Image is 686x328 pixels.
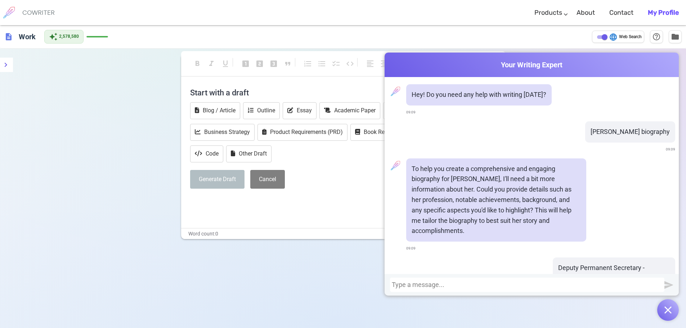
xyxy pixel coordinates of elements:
[380,59,389,68] span: format_align_center
[577,2,595,23] a: About
[190,102,240,119] button: Blog / Article
[257,124,348,141] button: Product Requirements (PRD)
[388,84,403,99] img: profile
[385,60,679,70] span: Your Writing Expert
[226,145,272,162] button: Other Draft
[412,164,581,237] p: To help you create a comprehensive and engaging biography for [PERSON_NAME], I'll need a bit more...
[406,107,416,118] span: 09:09
[648,2,679,23] a: My Profile
[250,170,285,189] button: Cancel
[207,59,216,68] span: format_italic
[671,32,680,41] span: folder
[383,102,455,119] button: Marketing Campaign
[619,33,642,41] span: Web Search
[243,102,280,119] button: Outline
[318,59,326,68] span: format_list_bulleted
[16,30,39,44] h6: Click to edit title
[534,2,562,23] a: Products
[283,102,317,119] button: Essay
[412,90,546,100] p: Hey! Do you need any help with writing [DATE]?
[591,127,670,137] p: [PERSON_NAME] biography
[648,9,679,17] b: My Profile
[49,32,58,41] span: auto_awesome
[650,30,663,43] button: Help & Shortcuts
[190,145,223,162] button: Code
[22,9,55,16] h6: COWRITER
[283,59,292,68] span: format_quote
[181,229,505,239] div: Word count: 0
[59,33,79,40] span: 2,578,580
[4,32,13,41] span: description
[241,59,250,68] span: looks_one
[388,158,403,173] img: profile
[190,170,245,189] button: Generate Draft
[609,33,618,41] span: language
[346,59,354,68] span: code
[366,59,375,68] span: format_align_left
[609,2,633,23] a: Contact
[190,124,255,141] button: Business Strategy
[319,102,380,119] button: Academic Paper
[332,59,340,68] span: checklist
[558,263,670,284] p: Deputy Permanent Secretary - Public Finance Management (DSPFM)\
[304,59,312,68] span: format_list_numbered
[652,32,661,41] span: help_outline
[193,59,202,68] span: format_bold
[664,306,672,314] img: Open chat
[255,59,264,68] span: looks_two
[406,243,416,254] span: 09:09
[664,280,673,289] img: Send
[669,30,682,43] button: Manage Documents
[221,59,230,68] span: format_underlined
[269,59,278,68] span: looks_3
[666,144,675,155] span: 09:09
[190,84,496,101] h4: Start with a draft
[350,124,399,141] button: Book Report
